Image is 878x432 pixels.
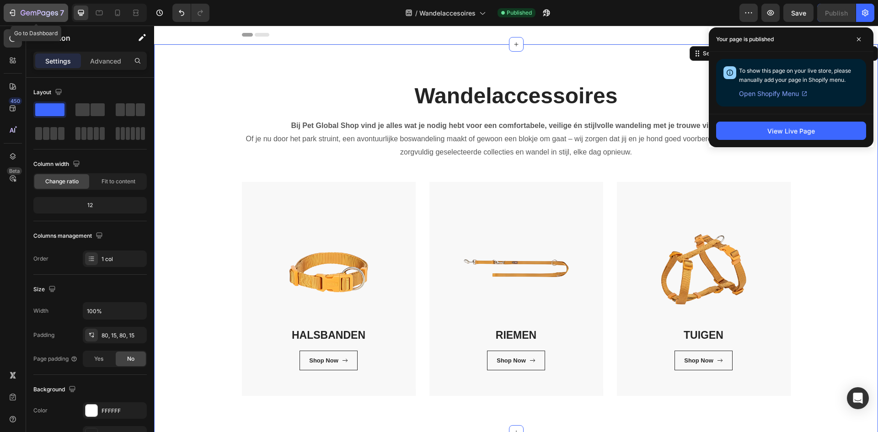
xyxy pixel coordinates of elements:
[847,387,869,409] div: Open Intercom Messenger
[488,302,611,318] h3: TUIGEN
[94,355,103,363] span: Yes
[102,331,145,340] div: 80, 15, 80, 15
[783,4,814,22] button: Save
[33,307,48,315] div: Width
[767,126,815,136] div: View Live Page
[33,384,78,396] div: Background
[343,331,372,340] div: Shop Now
[591,24,649,32] p: Create Theme Section
[333,325,391,345] a: Shop Now
[655,22,696,33] button: AI Content
[530,331,559,340] div: Shop Now
[817,4,856,22] button: Publish
[172,4,209,22] div: Undo/Redo
[825,8,848,18] div: Publish
[507,9,532,17] span: Published
[45,56,71,66] p: Settings
[716,122,866,140] button: View Live Page
[419,8,476,18] span: Wandelaccesoires
[33,255,48,263] div: Order
[33,406,48,415] div: Color
[33,86,64,99] div: Layout
[33,158,82,171] div: Column width
[4,4,68,22] button: 7
[739,88,799,99] span: Open Shopify Menu
[791,9,806,17] span: Save
[127,355,134,363] span: No
[7,167,22,175] div: Beta
[155,331,184,340] div: Shop Now
[739,67,851,83] span: To show this page on your live store, please manually add your page in Shopify menu.
[35,199,145,212] div: 12
[415,8,418,18] span: /
[102,177,135,186] span: Fit to content
[44,32,119,43] p: Section
[33,355,78,363] div: Page padding
[45,177,79,186] span: Change ratio
[102,255,145,263] div: 1 col
[60,7,64,18] p: 7
[33,283,58,296] div: Size
[520,325,578,345] a: Shop Now
[9,97,22,105] div: 450
[83,303,146,319] input: Auto
[102,407,145,415] div: FFFFFF
[301,302,423,318] h3: RIEMEN
[33,331,54,339] div: Padding
[33,230,105,242] div: Columns management
[716,35,774,44] p: Your page is published
[90,56,121,66] p: Advanced
[547,24,574,32] div: Section 1
[154,26,878,432] iframe: Design area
